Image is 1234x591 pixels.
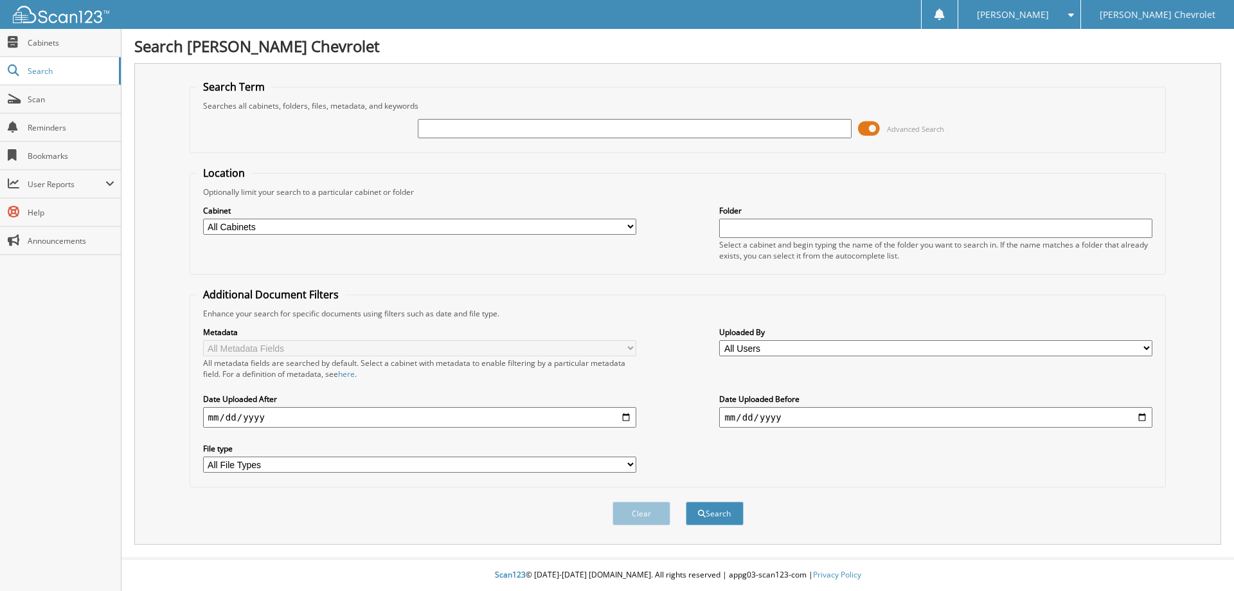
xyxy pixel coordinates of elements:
[1100,11,1215,19] span: [PERSON_NAME] Chevrolet
[813,569,861,580] a: Privacy Policy
[28,66,112,77] span: Search
[613,502,670,525] button: Clear
[719,205,1152,216] label: Folder
[121,559,1234,591] div: © [DATE]-[DATE] [DOMAIN_NAME]. All rights reserved | appg03-scan123-com |
[28,94,114,105] span: Scan
[13,6,109,23] img: scan123-logo-white.svg
[28,122,114,133] span: Reminders
[495,569,526,580] span: Scan123
[197,80,271,94] legend: Search Term
[719,239,1152,261] div: Select a cabinet and begin typing the name of the folder you want to search in. If the name match...
[203,394,636,405] label: Date Uploaded After
[197,100,1159,111] div: Searches all cabinets, folders, files, metadata, and keywords
[719,394,1152,405] label: Date Uploaded Before
[28,207,114,218] span: Help
[28,150,114,161] span: Bookmarks
[28,179,105,190] span: User Reports
[887,124,944,134] span: Advanced Search
[134,35,1221,57] h1: Search [PERSON_NAME] Chevrolet
[197,287,345,302] legend: Additional Document Filters
[719,327,1152,338] label: Uploaded By
[197,186,1159,197] div: Optionally limit your search to a particular cabinet or folder
[28,235,114,246] span: Announcements
[719,407,1152,428] input: end
[203,407,636,428] input: start
[203,205,636,216] label: Cabinet
[203,327,636,338] label: Metadata
[197,308,1159,319] div: Enhance your search for specific documents using filters such as date and file type.
[338,368,355,379] a: here
[28,37,114,48] span: Cabinets
[977,11,1049,19] span: [PERSON_NAME]
[197,166,251,180] legend: Location
[686,502,744,525] button: Search
[203,443,636,454] label: File type
[203,358,636,379] div: All metadata fields are searched by default. Select a cabinet with metadata to enable filtering b...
